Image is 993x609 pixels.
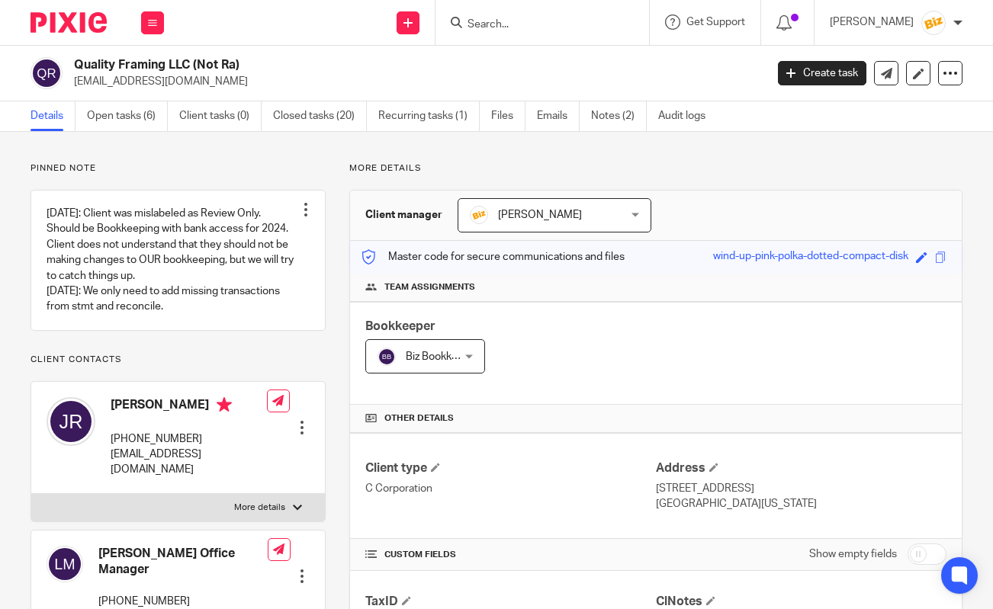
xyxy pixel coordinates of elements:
[111,447,267,478] p: [EMAIL_ADDRESS][DOMAIN_NAME]
[217,397,232,412] i: Primary
[656,496,946,511] p: [GEOGRAPHIC_DATA][US_STATE]
[365,481,656,496] p: C Corporation
[47,397,95,446] img: svg%3E
[406,351,484,362] span: Biz Bookkeeping
[74,57,619,73] h2: Quality Framing LLC (Not Ra)
[365,320,435,332] span: Bookkeeper
[686,17,745,27] span: Get Support
[234,502,285,514] p: More details
[47,546,83,582] img: svg%3E
[111,397,267,416] h4: [PERSON_NAME]
[179,101,262,131] a: Client tasks (0)
[470,206,488,224] img: siteIcon.png
[378,348,396,366] img: svg%3E
[537,101,580,131] a: Emails
[830,14,914,30] p: [PERSON_NAME]
[778,61,866,85] a: Create task
[362,249,625,264] p: Master code for secure communications and files
[98,594,268,609] p: [PHONE_NUMBER]
[466,18,603,32] input: Search
[349,162,962,175] p: More details
[921,11,946,35] img: siteIcon.png
[31,354,326,366] p: Client contacts
[87,101,168,131] a: Open tasks (6)
[365,549,656,561] h4: CUSTOM FIELDS
[384,412,454,425] span: Other details
[273,101,367,131] a: Closed tasks (20)
[111,431,267,447] p: [PHONE_NUMBER]
[31,101,76,131] a: Details
[809,546,897,562] label: Show empty fields
[498,210,582,220] span: [PERSON_NAME]
[31,57,63,89] img: svg%3E
[98,546,268,579] h4: [PERSON_NAME] Office Manager
[74,74,755,89] p: [EMAIL_ADDRESS][DOMAIN_NAME]
[378,101,480,131] a: Recurring tasks (1)
[31,162,326,175] p: Pinned note
[491,101,525,131] a: Files
[713,248,908,266] div: wind-up-pink-polka-dotted-compact-disk
[365,460,656,476] h4: Client type
[658,101,717,131] a: Audit logs
[591,101,647,131] a: Notes (2)
[656,460,946,476] h4: Address
[384,281,475,293] span: Team assignments
[365,207,442,223] h3: Client manager
[31,12,107,33] img: Pixie
[656,481,946,496] p: [STREET_ADDRESS]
